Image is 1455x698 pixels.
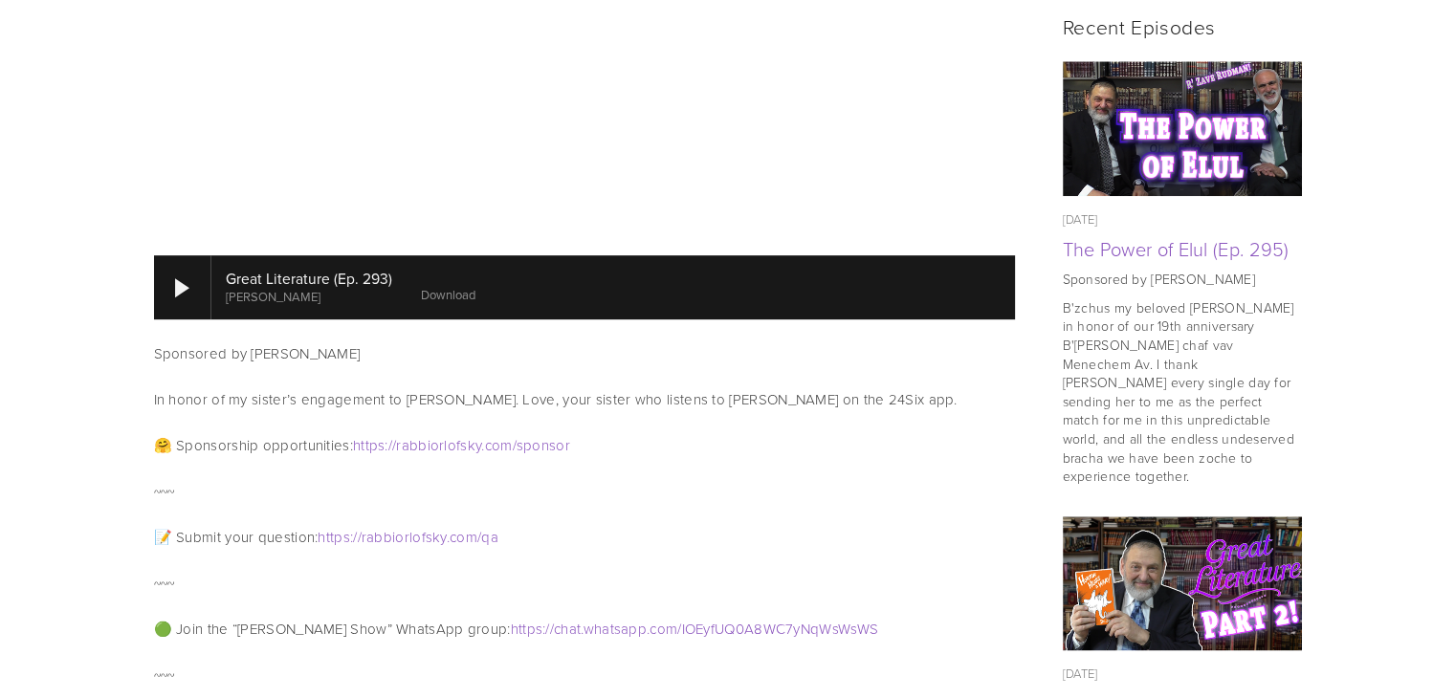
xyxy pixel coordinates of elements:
p: ~~~ [154,480,1015,503]
time: [DATE] [1063,665,1098,682]
p: B'zchus my beloved [PERSON_NAME] in honor of our 19th anniversary B'[PERSON_NAME] chaf vav Menech... [1063,298,1302,486]
p: Sponsored by [PERSON_NAME] In honor of my sister’s engagement to [PERSON_NAME]. Love, your sister... [154,342,1015,411]
span: https [318,527,350,547]
p: 🤗 Sponsorship opportunities: [154,434,1015,457]
span: . [481,435,484,455]
a: https://chat.whatsapp.com/IOEyfUQ0A8WC7yNqWsWsWS [511,619,878,639]
span: sponsor [517,435,570,455]
span: :// [542,619,554,639]
a: The Power of Elul (Ep. 295) [1063,235,1290,262]
span: com [650,619,677,639]
span: . [447,527,450,547]
span: :// [385,435,396,455]
a: Download [421,286,475,303]
span: rabbiorlofsky [396,435,481,455]
a: Great Literature - Part 2 (Ep. 294) [1063,516,1302,651]
span: . [581,619,583,639]
h2: Recent Episodes [1063,14,1302,38]
a: https://rabbiorlofsky.com/sponsor [353,435,570,455]
span: com [485,435,513,455]
p: 🟢 Join the “[PERSON_NAME] Show” WhatsApp group: [154,618,1015,641]
span: :// [350,527,362,547]
span: https [353,435,386,455]
a: https://rabbiorlofsky.com/qa [318,527,497,547]
time: [DATE] [1063,210,1098,228]
span: / [512,435,516,455]
span: whatsapp [584,619,647,639]
span: IOEyfUQ0A8WC7yNqWsWsWS [681,619,878,639]
a: The Power of Elul (Ep. 295) [1063,61,1302,196]
p: ~~~ [154,572,1015,595]
p: Sponsored by [PERSON_NAME] [1063,270,1302,289]
span: / [477,527,481,547]
span: rabbiorlofsky [362,527,447,547]
span: com [450,527,477,547]
img: The Power of Elul (Ep. 295) [1062,61,1302,196]
p: ~~~ [154,664,1015,687]
span: chat [554,619,581,639]
img: Great Literature - Part 2 (Ep. 294) [1062,516,1302,651]
span: qa [481,527,498,547]
p: 📝 Submit your question: [154,526,1015,549]
span: https [511,619,543,639]
span: / [677,619,681,639]
span: . [647,619,650,639]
